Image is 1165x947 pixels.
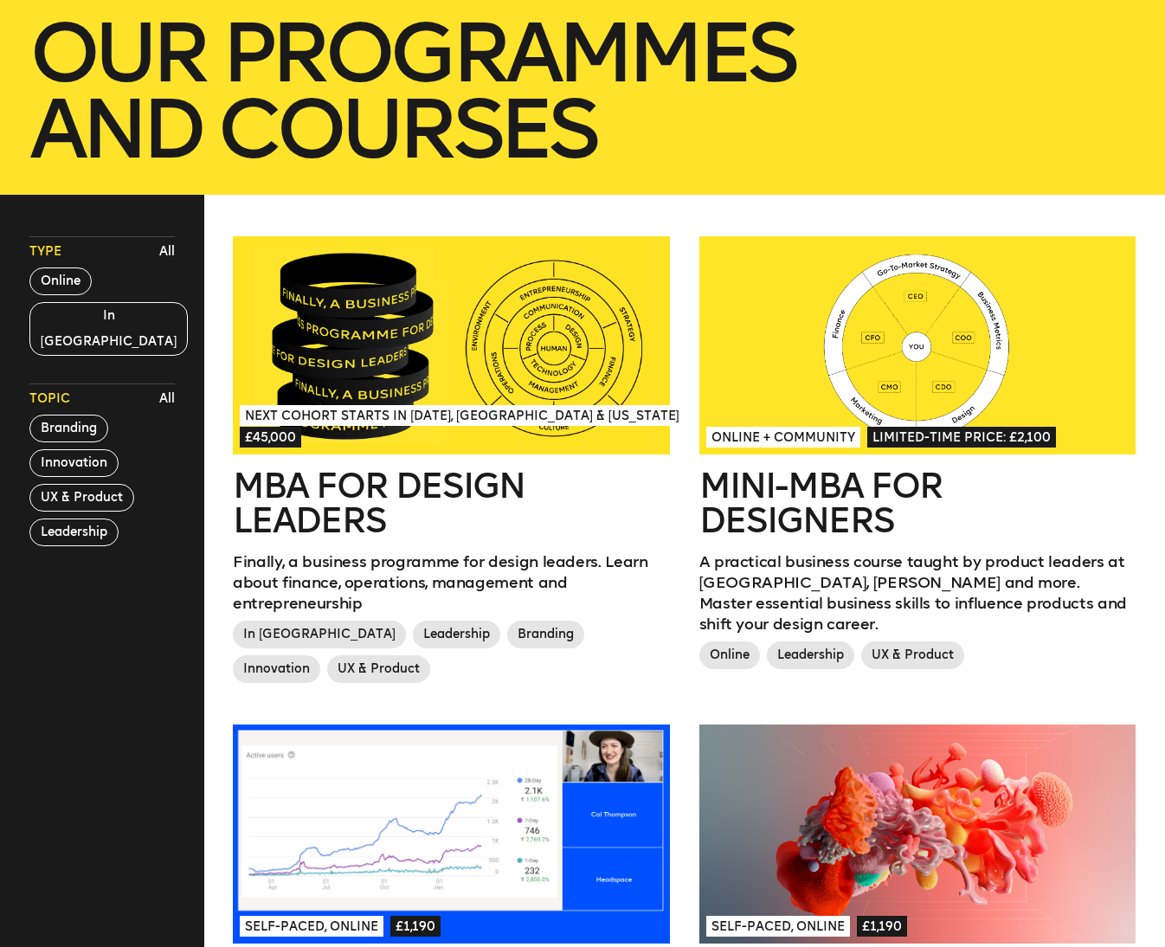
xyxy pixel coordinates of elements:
[233,621,406,648] span: In [GEOGRAPHIC_DATA]
[29,415,108,442] button: Branding
[413,621,500,648] span: Leadership
[240,405,684,426] span: Next Cohort Starts in [DATE], [GEOGRAPHIC_DATA] & [US_STATE]
[240,916,383,937] span: Self-paced, Online
[29,302,189,356] button: In [GEOGRAPHIC_DATA]
[240,427,301,448] span: £45,000
[29,243,61,261] span: Type
[867,427,1056,448] span: Limited-time price: £2,100
[29,390,70,408] span: Topic
[857,916,907,937] span: £1,190
[706,916,850,937] span: Self-paced, Online
[327,655,430,683] span: UX & Product
[233,236,670,690] a: Next Cohort Starts in [DATE], [GEOGRAPHIC_DATA] & [US_STATE]£45,000MBA for Design LeadersFinally,...
[706,427,860,448] span: Online + Community
[699,468,1136,538] h2: Mini-MBA for Designers
[699,551,1136,635] p: A practical business course taught by product leaders at [GEOGRAPHIC_DATA], [PERSON_NAME] and mor...
[29,15,1136,167] h1: our Programmes and courses
[861,641,964,669] span: UX & Product
[699,641,760,669] span: Online
[390,916,441,937] span: £1,190
[233,551,670,614] p: Finally, a business programme for design leaders. Learn about finance, operations, management and...
[29,484,134,512] button: UX & Product
[699,236,1136,676] a: Online + CommunityLimited-time price: £2,100Mini-MBA for DesignersA practical business course tau...
[233,468,670,538] h2: MBA for Design Leaders
[507,621,584,648] span: Branding
[29,519,119,546] button: Leadership
[767,641,854,669] span: Leadership
[29,449,119,477] button: Innovation
[155,386,179,412] button: All
[155,239,179,265] button: All
[29,267,92,295] button: Online
[233,655,320,683] span: Innovation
